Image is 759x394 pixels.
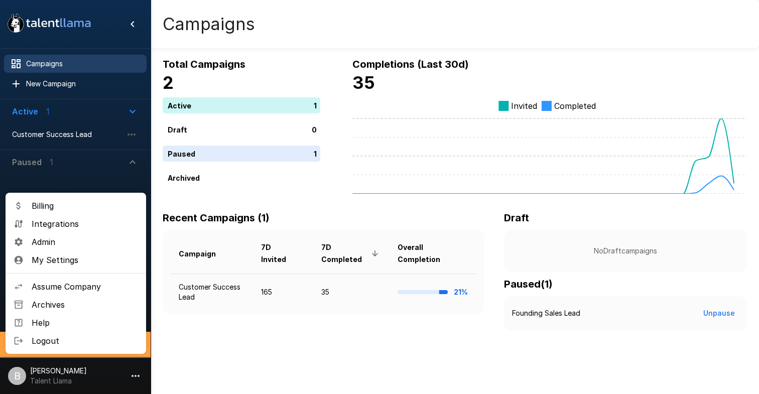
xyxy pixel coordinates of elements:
span: Integrations [32,218,138,230]
span: Archives [32,299,138,311]
span: Billing [32,200,138,212]
span: Assume Company [32,281,138,293]
span: Logout [32,335,138,347]
span: Help [32,317,138,329]
span: My Settings [32,254,138,266]
span: Admin [32,236,138,248]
